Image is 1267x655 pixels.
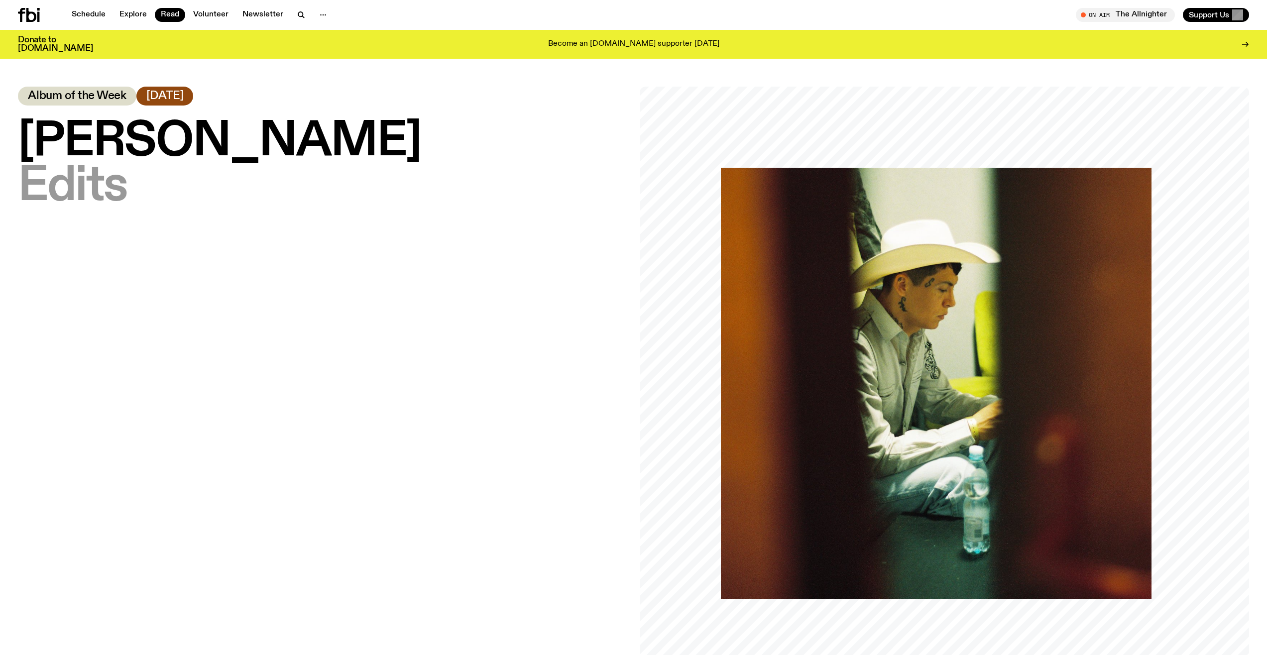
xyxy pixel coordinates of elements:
span: [PERSON_NAME] [18,117,421,167]
span: [DATE] [146,91,184,102]
button: Support Us [1183,8,1249,22]
a: Explore [114,8,153,22]
p: Become an [DOMAIN_NAME] supporter [DATE] [548,40,719,49]
span: Edits [18,162,127,212]
a: Volunteer [187,8,234,22]
button: On AirThe Allnighter [1076,8,1175,22]
span: Support Us [1189,10,1229,19]
img: A side profile of Chuquimamani-Condori. They are wearing a cowboy hat and jeans, and a white cowb... [721,168,1152,598]
a: Newsletter [236,8,289,22]
h3: Donate to [DOMAIN_NAME] [18,36,93,53]
a: Schedule [66,8,112,22]
a: Read [155,8,185,22]
span: Album of the Week [28,91,126,102]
